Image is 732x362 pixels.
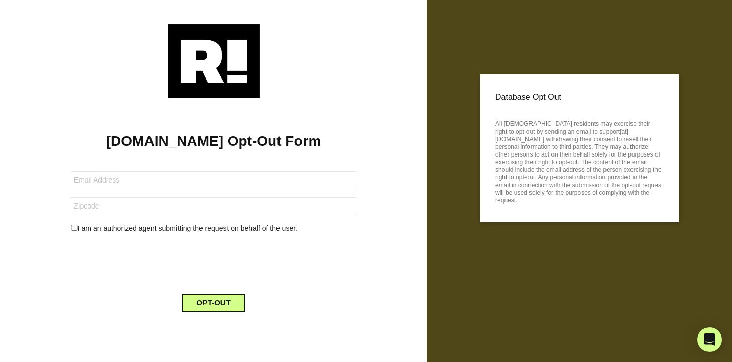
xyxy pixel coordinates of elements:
div: Open Intercom Messenger [697,327,722,352]
button: OPT-OUT [182,294,245,312]
h1: [DOMAIN_NAME] Opt-Out Form [15,133,412,150]
input: Zipcode [71,197,356,215]
input: Email Address [71,171,356,189]
div: I am an authorized agent submitting the request on behalf of the user. [63,223,364,234]
img: Retention.com [168,24,260,98]
p: Database Opt Out [495,90,664,105]
p: All [DEMOGRAPHIC_DATA] residents may exercise their right to opt-out by sending an email to suppo... [495,117,664,204]
iframe: reCAPTCHA [136,242,291,282]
